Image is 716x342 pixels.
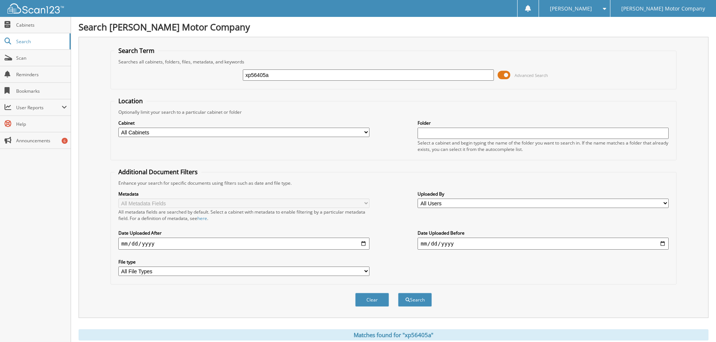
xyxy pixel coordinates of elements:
input: start [118,238,369,250]
input: end [418,238,669,250]
label: Date Uploaded After [118,230,369,236]
span: Help [16,121,67,127]
label: File type [118,259,369,265]
span: User Reports [16,104,62,111]
span: [PERSON_NAME] [550,6,592,11]
label: Date Uploaded Before [418,230,669,236]
span: Bookmarks [16,88,67,94]
label: Folder [418,120,669,126]
span: Scan [16,55,67,61]
label: Metadata [118,191,369,197]
legend: Search Term [115,47,158,55]
span: Reminders [16,71,67,78]
span: Cabinets [16,22,67,28]
div: Searches all cabinets, folders, files, metadata, and keywords [115,59,672,65]
label: Cabinet [118,120,369,126]
h1: Search [PERSON_NAME] Motor Company [79,21,708,33]
div: Enhance your search for specific documents using filters such as date and file type. [115,180,672,186]
label: Uploaded By [418,191,669,197]
a: here [197,215,207,221]
span: Advanced Search [515,72,548,78]
span: [PERSON_NAME] Motor Company [621,6,705,11]
div: Optionally limit your search to a particular cabinet or folder [115,109,672,115]
legend: Location [115,97,147,105]
div: 6 [62,138,68,144]
legend: Additional Document Filters [115,168,201,176]
div: Select a cabinet and begin typing the name of the folder you want to search in. If the name match... [418,140,669,152]
span: Search [16,38,66,45]
span: Announcements [16,137,67,144]
button: Search [398,293,432,307]
button: Clear [355,293,389,307]
div: Matches found for "xp56405a" [79,329,708,340]
div: All metadata fields are searched by default. Select a cabinet with metadata to enable filtering b... [118,209,369,221]
img: scan123-logo-white.svg [8,3,64,14]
